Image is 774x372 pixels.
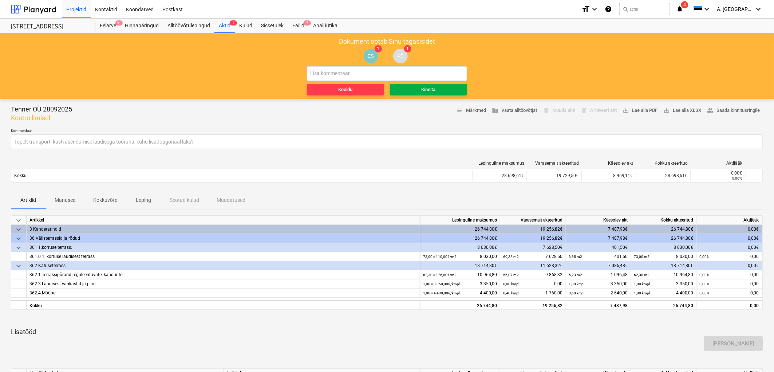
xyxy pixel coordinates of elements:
[14,262,23,270] span: keyboard_arrow_down
[503,279,562,289] div: 0,00
[738,337,774,372] iframe: Chat Widget
[503,273,519,277] small: 56,07 m2
[569,273,582,277] small: 6,23 m2
[585,161,633,166] div: Käesolev akt
[500,225,566,234] div: 19 256,82€
[700,252,759,261] div: 0,00
[288,19,309,33] div: Failid
[29,289,417,298] div: 362.4 Mööbel
[368,53,374,59] span: ES
[29,261,417,270] div: 362 Katuseterrass
[475,161,524,166] div: Lepinguline maksumus
[634,273,650,277] small: 62,30 m2
[703,5,711,13] i: keyboard_arrow_down
[566,234,631,243] div: 7 487,98€
[29,225,417,234] div: 3 Kandetarindid
[420,216,500,225] div: Lepinguline maksumus
[420,261,500,270] div: 18 714,80€
[235,19,257,33] a: Kulud
[631,301,697,310] div: 26 744,80
[581,170,636,181] div: 8 969,11€
[339,37,435,46] p: Dokument ootab Sinu tagasisidet
[11,23,87,31] div: [STREET_ADDRESS]
[423,291,460,295] small: 1,00 × 4 400,00€ / kmpl
[309,19,342,33] a: Analüütika
[492,107,498,114] span: business
[631,243,697,252] div: 8 030,00€
[115,20,123,26] span: 9+
[631,261,697,270] div: 18 714,80€
[676,5,683,13] i: notifications
[707,106,760,115] span: Saada kinnitusringile
[95,19,121,33] a: Eelarve9+
[634,289,694,298] div: 4 400,00
[304,20,311,26] span: 7
[569,289,628,298] div: 2 640,00
[214,19,235,33] div: Aktid
[423,279,497,289] div: 3 350,00
[27,216,420,225] div: Artikkel
[697,234,762,243] div: 0,00€
[631,225,697,234] div: 26 744,80€
[503,301,562,310] div: 19 256,82
[700,279,759,289] div: 0,00
[623,6,628,12] span: search
[569,282,585,286] small: 1,00 kmpl
[29,270,417,279] div: 362.1 Terrassipõrand reguleeritavatel kanduritel
[661,105,704,116] button: Lae alla XLSX
[566,261,631,270] div: 7 086,48€
[664,106,702,115] span: Lae alla XLSX
[639,161,688,166] div: Kokku akteeritud
[27,301,420,310] div: Kokku
[581,5,590,13] i: format_size
[288,19,309,33] a: Failid7
[700,291,710,295] small: 0,00%
[390,84,467,95] button: Kinnita
[569,291,585,295] small: 0,60 kmpl
[681,1,688,8] span: 4
[230,20,237,26] span: 1
[700,255,710,259] small: 0,00%
[605,5,612,13] i: Abikeskus
[423,255,457,259] small: 73,00 × 110,00€ / m2
[14,234,23,243] span: keyboard_arrow_down
[623,107,629,114] span: save_alt
[492,106,537,115] span: Vaata alltöövõtjat
[620,105,661,116] button: Lae alla PDF
[569,270,628,279] div: 1 096,48
[393,49,408,63] div: Aleksandr Štšerbakov
[530,161,579,166] div: Varasemalt akteeritud
[422,86,436,94] div: Kinnita
[717,6,754,12] span: A. [GEOGRAPHIC_DATA]
[503,282,519,286] small: 0,00 kmpl
[569,255,582,259] small: 3,65 m2
[423,273,457,277] small: 62,30 × 176,00€ / m2
[503,270,562,279] div: 9 868,32
[11,105,72,114] p: Tenner OÜ 28092025
[375,45,382,52] span: 1
[732,176,742,180] small: 0,00%
[634,252,694,261] div: 8 030,00
[214,19,235,33] a: Aktid1
[420,243,500,252] div: 8 030,00€
[29,279,417,289] div: 362.3 Laudisest varikastid ja piire
[569,279,628,289] div: 3 350,00
[700,273,710,277] small: 0,00%
[634,282,650,286] small: 1,00 kmpl
[14,216,23,225] span: keyboard_arrow_down
[307,84,384,95] button: Keeldu
[623,106,658,115] span: Lae alla PDF
[163,19,214,33] div: Alltöövõtulepingud
[634,270,694,279] div: 10 964,80
[500,234,566,243] div: 19 256,82€
[404,45,411,52] span: 1
[423,301,497,310] div: 26 744,80
[664,107,670,114] span: save_alt
[423,289,497,298] div: 4 400,00
[503,291,519,295] small: 0,40 kmpl
[364,49,378,63] div: Eero Sillandi
[489,105,540,116] button: Vaata alltöövõtjat
[634,279,694,289] div: 3 350,00
[472,170,527,181] div: 28 698,61€
[423,270,497,279] div: 10 964,80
